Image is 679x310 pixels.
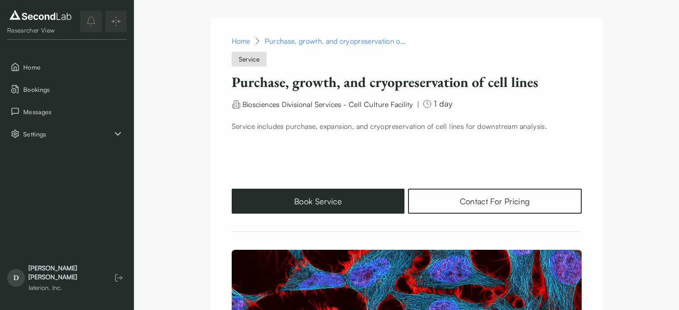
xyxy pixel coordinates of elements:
span: 1 day [434,99,452,109]
span: Service [232,52,267,66]
span: Home [23,62,123,72]
a: Contact For Pricing [408,189,581,214]
div: Researcher View [7,26,74,35]
div: Purchase, growth, and cryopreservation of cell lines [265,36,408,46]
span: D [7,269,25,287]
button: Home [7,58,127,76]
img: logo [7,8,74,22]
h1: Purchase, growth, and cryopreservation of cell lines [232,73,582,91]
p: Service includes purchase, expansion, and cryopreservation of cell lines for downstream analysis. [232,121,582,132]
div: [PERSON_NAME] [PERSON_NAME] [29,264,102,281]
span: Biosciences Divisional Services - Cell Culture Facility [242,100,413,109]
div: Settings sub items [7,124,127,143]
span: Settings [23,129,112,139]
button: Messages [7,102,127,121]
a: Biosciences Divisional Services - Cell Culture Facility [242,99,413,108]
button: Book Service [232,189,405,214]
div: | [417,99,419,110]
button: Expand/Collapse sidebar [105,11,127,32]
button: Log out [111,270,127,286]
a: Home [232,36,250,46]
button: Bookings [7,80,127,99]
span: Bookings [23,85,123,94]
button: Settings [7,124,127,143]
div: Iaterion, Inc. [29,283,102,292]
button: notifications [80,11,102,32]
span: Messages [23,107,123,116]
